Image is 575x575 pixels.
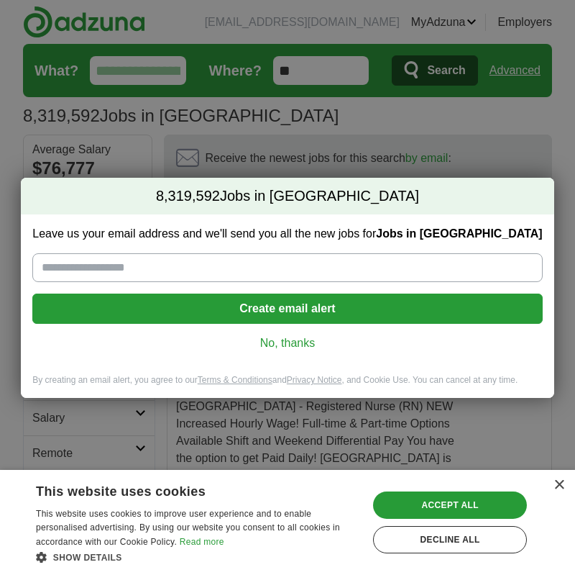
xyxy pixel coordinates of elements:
[44,335,530,351] a: No, thanks
[376,227,542,240] strong: Jobs in [GEOGRAPHIC_DATA]
[36,550,359,564] div: Show details
[373,492,527,519] div: Accept all
[156,186,220,207] span: 8,319,592
[21,178,553,215] h2: Jobs in [GEOGRAPHIC_DATA]
[373,526,527,553] div: Decline all
[198,375,272,385] a: Terms & Conditions
[32,226,542,242] label: Leave us your email address and we'll send you all the new jobs for
[53,553,122,563] span: Show details
[32,294,542,324] button: Create email alert
[21,374,553,398] div: By creating an email alert, you agree to our and , and Cookie Use. You can cancel at any time.
[36,509,340,548] span: This website uses cookies to improve user experience and to enable personalised advertising. By u...
[553,480,564,491] div: Close
[180,537,224,547] a: Read more, opens a new window
[287,375,342,385] a: Privacy Notice
[36,479,323,500] div: This website uses cookies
